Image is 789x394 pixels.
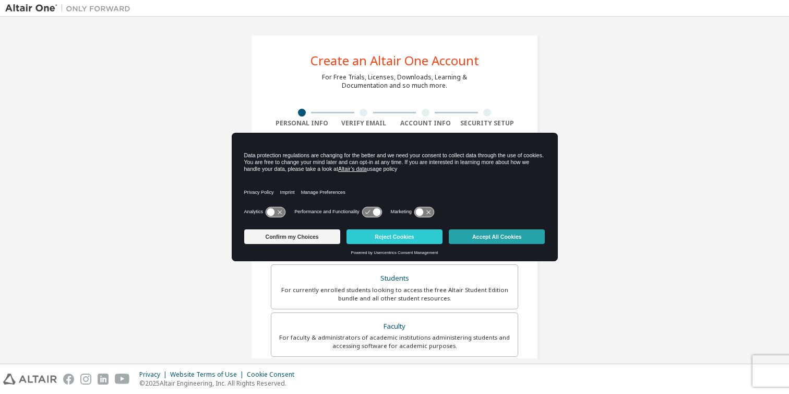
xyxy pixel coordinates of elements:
[457,119,519,128] div: Security Setup
[5,3,136,14] img: Altair One
[247,370,301,379] div: Cookie Consent
[3,374,57,385] img: altair_logo.svg
[63,374,74,385] img: facebook.svg
[322,73,467,90] div: For Free Trials, Licenses, Downloads, Learning & Documentation and so much more.
[333,119,395,128] div: Verify Email
[139,370,170,379] div: Privacy
[394,119,457,128] div: Account Info
[278,271,511,286] div: Students
[170,370,247,379] div: Website Terms of Use
[310,54,479,67] div: Create an Altair One Account
[278,319,511,334] div: Faculty
[139,379,301,388] p: © 2025 Altair Engineering, Inc. All Rights Reserved.
[80,374,91,385] img: instagram.svg
[278,333,511,350] div: For faculty & administrators of academic institutions administering students and accessing softwa...
[98,374,109,385] img: linkedin.svg
[271,119,333,128] div: Personal Info
[115,374,130,385] img: youtube.svg
[278,286,511,303] div: For currently enrolled students looking to access the free Altair Student Edition bundle and all ...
